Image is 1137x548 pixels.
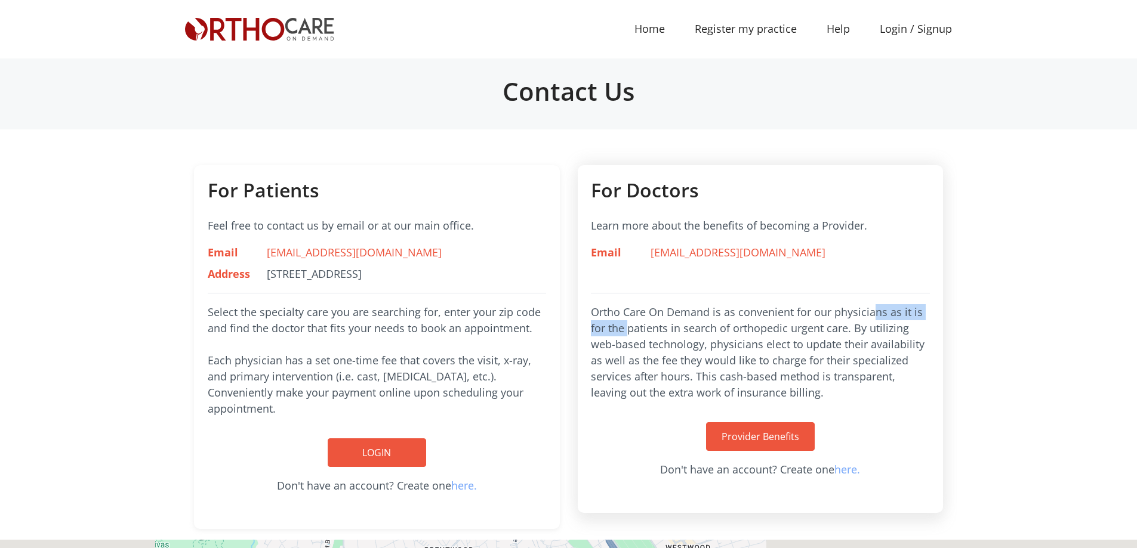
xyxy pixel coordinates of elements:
[706,422,815,451] a: Provider Benefits
[591,179,930,202] h4: For Doctors
[199,266,258,282] div: Address
[208,478,547,494] p: Don't have an account? Create one
[680,16,812,42] a: Register my practice
[328,438,426,467] a: LOGIN
[865,21,967,37] a: Login / Signup
[199,244,258,261] div: Email
[591,462,930,478] p: Don't have an account? Create one
[834,462,860,476] a: here.
[208,179,547,202] h4: For Patients
[651,245,825,259] a: [EMAIL_ADDRESS][DOMAIN_NAME]
[208,218,547,234] p: Feel free to contact us by email or at our main office.
[208,304,547,417] p: Select the specialty care you are searching for, enter your zip code and find the doctor that fit...
[620,16,680,42] a: Home
[267,245,442,259] a: [EMAIL_ADDRESS][DOMAIN_NAME]
[591,304,930,401] p: Ortho Care On Demand is as convenient for our physicians as it is for the patients in search of o...
[812,16,865,42] a: Help
[258,266,495,282] div: [STREET_ADDRESS]
[582,244,642,261] div: Email
[591,218,930,234] p: Learn more about the benefits of becoming a Provider.
[451,478,477,493] a: here.
[185,76,952,106] h2: Contact Us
